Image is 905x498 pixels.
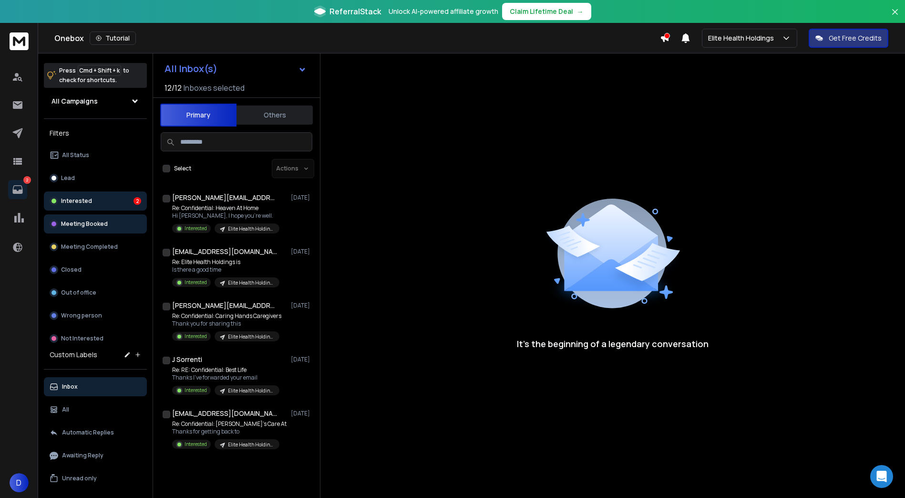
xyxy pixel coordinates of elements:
h3: Inboxes selected [184,82,245,94]
p: Press to check for shortcuts. [59,66,129,85]
h3: Custom Labels [50,350,97,360]
p: Re: RE: Confidential: Best Life [172,366,279,374]
button: Closed [44,260,147,279]
h1: All Inbox(s) [165,64,217,74]
p: Thank you for sharing this [172,320,281,328]
h1: [PERSON_NAME][EMAIL_ADDRESS][DOMAIN_NAME] [172,193,277,202]
p: Interested [61,197,92,205]
span: ReferralStack [329,6,381,17]
p: Re: Confidential: Heaven At Home [172,204,279,212]
div: Open Intercom Messenger [870,465,893,488]
p: Meeting Booked [61,220,108,228]
p: [DATE] [291,302,312,309]
button: Interested2 [44,191,147,211]
h1: [PERSON_NAME][EMAIL_ADDRESS][DOMAIN_NAME] [172,301,277,310]
p: It’s the beginning of a legendary conversation [517,337,709,350]
div: Onebox [54,32,660,45]
button: Awaiting Reply [44,446,147,465]
button: Lead [44,169,147,188]
h1: J Sorrenti [172,355,202,364]
p: Interested [185,387,207,394]
h1: [EMAIL_ADDRESS][DOMAIN_NAME] [172,409,277,418]
button: Unread only [44,469,147,488]
p: Hi [PERSON_NAME], I hope you're well. [172,212,279,220]
p: Thanks I've forwarded your email [172,374,279,381]
span: Cmd + Shift + k [78,65,121,76]
button: All Campaigns [44,92,147,111]
p: Interested [185,441,207,448]
p: Elite Health Holdings - Home Care [228,225,274,233]
span: → [577,7,584,16]
button: Automatic Replies [44,423,147,442]
a: 2 [8,180,27,199]
button: All Status [44,146,147,165]
button: Primary [160,104,237,127]
p: Unread only [62,475,97,482]
h1: All Campaigns [51,96,98,106]
p: Interested [185,225,207,232]
p: Elite Health Holdings - Home Care [228,441,274,448]
p: Elite Health Holdings [708,33,778,43]
button: All Inbox(s) [157,59,314,78]
p: Automatic Replies [62,429,114,436]
p: Elite Health Holdings - Home Care [228,387,274,394]
p: [DATE] [291,410,312,417]
p: Get Free Credits [829,33,882,43]
p: Is there a good time [172,266,279,274]
p: Re: Confidential: Caring Hands Caregivers [172,312,281,320]
p: [DATE] [291,194,312,201]
p: Not Interested [61,335,103,342]
p: All Status [62,151,89,159]
button: Out of office [44,283,147,302]
h1: [EMAIL_ADDRESS][DOMAIN_NAME] [172,247,277,256]
p: Re: Elite Health Holdings is [172,258,279,266]
div: 2 [134,197,141,205]
p: Elite Health Holdings - Home Care [228,333,274,340]
button: Tutorial [90,32,136,45]
button: Close banner [889,6,901,29]
p: [DATE] [291,356,312,363]
button: Inbox [44,377,147,396]
p: Elite Health Holdings - Home Care [228,279,274,286]
button: All [44,400,147,419]
p: [DATE] [291,248,312,255]
button: Wrong person [44,306,147,325]
p: Interested [185,333,207,340]
p: 2 [23,176,31,184]
button: Not Interested [44,329,147,348]
p: Out of office [61,289,96,297]
h3: Filters [44,127,147,140]
label: Select [174,165,191,172]
p: Re: Confidential: [PERSON_NAME]'s Care At [172,420,287,428]
p: All [62,406,69,413]
p: Lead [61,174,75,182]
p: Awaiting Reply [62,452,103,459]
p: Meeting Completed [61,243,118,251]
button: Get Free Credits [809,29,888,48]
button: D [10,473,29,492]
p: Unlock AI-powered affiliate growth [389,7,498,16]
p: Thanks for getting back to [172,428,287,435]
button: Meeting Completed [44,237,147,256]
button: Meeting Booked [44,214,147,233]
p: Closed [61,266,82,274]
p: Wrong person [61,312,102,319]
button: Others [237,105,313,126]
p: Inbox [62,383,78,391]
button: Claim Lifetime Deal→ [502,3,591,20]
span: 12 / 12 [165,82,182,94]
p: Interested [185,279,207,286]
